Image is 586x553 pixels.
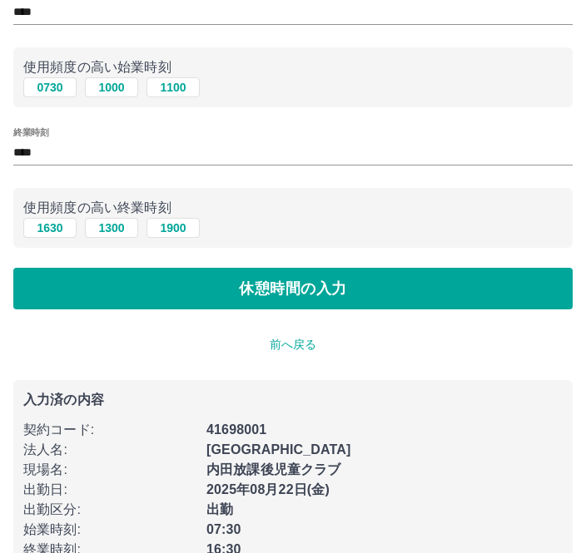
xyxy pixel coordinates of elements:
p: 契約コード : [23,420,196,440]
button: 1630 [23,218,77,238]
b: [GEOGRAPHIC_DATA] [206,442,351,457]
button: 1300 [85,218,138,238]
p: 現場名 : [23,460,196,480]
p: 使用頻度の高い終業時刻 [23,198,563,218]
button: 0730 [23,77,77,97]
p: 始業時刻 : [23,520,196,540]
button: 1000 [85,77,138,97]
b: 07:30 [206,522,241,536]
button: 1100 [146,77,200,97]
p: 法人名 : [23,440,196,460]
p: 出勤区分 : [23,500,196,520]
b: 内田放課後児童クラブ [206,462,341,476]
button: 休憩時間の入力 [13,268,573,309]
p: 使用頻度の高い始業時刻 [23,57,563,77]
label: 終業時刻 [13,126,48,139]
b: 41698001 [206,422,266,437]
p: 入力済の内容 [23,393,563,407]
p: 前へ戻る [13,336,573,353]
b: 出勤 [206,502,233,516]
p: 出勤日 : [23,480,196,500]
button: 1900 [146,218,200,238]
b: 2025年08月22日(金) [206,482,330,496]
